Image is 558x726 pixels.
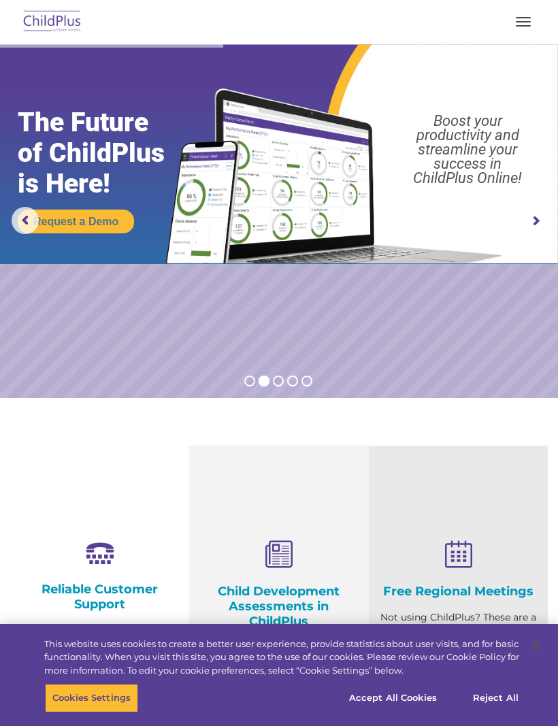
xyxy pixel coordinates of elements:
button: Reject All [453,684,538,712]
div: This website uses cookies to create a better user experience, provide statistics about user visit... [44,638,519,678]
button: Cookies Settings [45,684,138,712]
p: Not using ChildPlus? These are a great opportunity to network and learn from ChildPlus users. Fin... [379,609,538,694]
button: Close [521,631,551,661]
rs-layer: Boost your productivity and streamline your success in ChildPlus Online! [385,114,551,185]
h4: Child Development Assessments in ChildPlus [199,584,358,629]
a: Request a Demo [18,210,134,233]
rs-layer: The Future of ChildPlus is Here! [18,108,196,199]
img: ChildPlus by Procare Solutions [20,6,84,38]
h4: Free Regional Meetings [379,584,538,599]
h4: Reliable Customer Support [20,582,179,612]
button: Accept All Cookies [342,684,444,712]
